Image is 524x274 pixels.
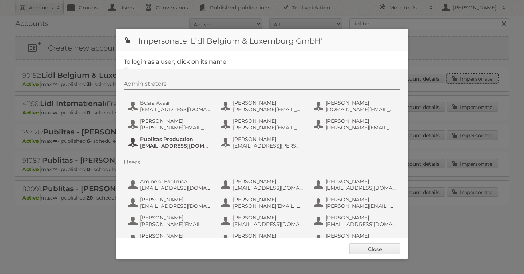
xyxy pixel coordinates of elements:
[220,214,306,228] button: [PERSON_NAME] [EMAIL_ADDRESS][DOMAIN_NAME]
[233,196,303,203] span: [PERSON_NAME]
[140,185,211,191] span: [EMAIL_ADDRESS][DOMAIN_NAME]
[326,214,396,221] span: [PERSON_NAME]
[326,233,396,239] span: [PERSON_NAME]
[140,118,211,124] span: [PERSON_NAME]
[220,117,306,132] button: [PERSON_NAME] [PERSON_NAME][EMAIL_ADDRESS][DOMAIN_NAME]
[313,232,398,246] button: [PERSON_NAME] [PERSON_NAME][EMAIL_ADDRESS][DOMAIN_NAME]
[349,243,400,254] a: Close
[326,221,396,227] span: [EMAIL_ADDRESS][DOMAIN_NAME]
[233,185,303,191] span: [EMAIL_ADDRESS][DOMAIN_NAME]
[233,124,303,131] span: [PERSON_NAME][EMAIL_ADDRESS][DOMAIN_NAME]
[326,185,396,191] span: [EMAIL_ADDRESS][DOMAIN_NAME]
[140,136,211,142] span: Publitas Production
[233,118,303,124] span: [PERSON_NAME]
[326,196,396,203] span: [PERSON_NAME]
[313,214,398,228] button: [PERSON_NAME] [EMAIL_ADDRESS][DOMAIN_NAME]
[233,100,303,106] span: [PERSON_NAME]
[140,142,211,149] span: [EMAIL_ADDRESS][DOMAIN_NAME]
[127,117,213,132] button: [PERSON_NAME] [PERSON_NAME][EMAIL_ADDRESS][DOMAIN_NAME]
[313,196,398,210] button: [PERSON_NAME] [PERSON_NAME][EMAIL_ADDRESS][PERSON_NAME][DOMAIN_NAME]
[140,178,211,185] span: Amine el Fantruse
[220,232,306,246] button: [PERSON_NAME] [PERSON_NAME][EMAIL_ADDRESS][DOMAIN_NAME]
[140,233,211,239] span: [PERSON_NAME]
[124,159,400,168] div: Users
[220,177,306,192] button: [PERSON_NAME] [EMAIL_ADDRESS][DOMAIN_NAME]
[140,106,211,113] span: [EMAIL_ADDRESS][DOMAIN_NAME]
[127,232,213,246] button: [PERSON_NAME] [PERSON_NAME][EMAIL_ADDRESS][PERSON_NAME][DOMAIN_NAME]
[127,196,213,210] button: [PERSON_NAME] [EMAIL_ADDRESS][DOMAIN_NAME]
[326,178,396,185] span: [PERSON_NAME]
[326,118,396,124] span: [PERSON_NAME]
[326,100,396,106] span: [PERSON_NAME]
[233,214,303,221] span: [PERSON_NAME]
[116,29,408,51] h1: Impersonate 'Lidl Belgium & Luxemburg GmbH'
[313,117,398,132] button: [PERSON_NAME] [PERSON_NAME][EMAIL_ADDRESS][DOMAIN_NAME]
[233,136,303,142] span: [PERSON_NAME]
[220,135,306,150] button: [PERSON_NAME] [EMAIL_ADDRESS][PERSON_NAME][DOMAIN_NAME]
[326,203,396,209] span: [PERSON_NAME][EMAIL_ADDRESS][PERSON_NAME][DOMAIN_NAME]
[326,124,396,131] span: [PERSON_NAME][EMAIL_ADDRESS][DOMAIN_NAME]
[326,106,396,113] span: [DOMAIN_NAME][EMAIL_ADDRESS][DOMAIN_NAME]
[313,177,398,192] button: [PERSON_NAME] [EMAIL_ADDRESS][DOMAIN_NAME]
[127,135,213,150] button: Publitas Production [EMAIL_ADDRESS][DOMAIN_NAME]
[220,196,306,210] button: [PERSON_NAME] [PERSON_NAME][EMAIL_ADDRESS][DOMAIN_NAME]
[313,99,398,113] button: [PERSON_NAME] [DOMAIN_NAME][EMAIL_ADDRESS][DOMAIN_NAME]
[140,214,211,221] span: [PERSON_NAME]
[124,80,400,90] div: Administrators
[127,177,213,192] button: Amine el Fantruse [EMAIL_ADDRESS][DOMAIN_NAME]
[233,203,303,209] span: [PERSON_NAME][EMAIL_ADDRESS][DOMAIN_NAME]
[127,214,213,228] button: [PERSON_NAME] [PERSON_NAME][EMAIL_ADDRESS][DOMAIN_NAME]
[233,178,303,185] span: [PERSON_NAME]
[233,142,303,149] span: [EMAIL_ADDRESS][PERSON_NAME][DOMAIN_NAME]
[140,100,211,106] span: Busra Avsar
[233,233,303,239] span: [PERSON_NAME]
[124,58,226,65] legend: To login as a user, click on its name
[233,106,303,113] span: [PERSON_NAME][EMAIL_ADDRESS][DOMAIN_NAME]
[140,221,211,227] span: [PERSON_NAME][EMAIL_ADDRESS][DOMAIN_NAME]
[233,221,303,227] span: [EMAIL_ADDRESS][DOMAIN_NAME]
[140,196,211,203] span: [PERSON_NAME]
[140,203,211,209] span: [EMAIL_ADDRESS][DOMAIN_NAME]
[220,99,306,113] button: [PERSON_NAME] [PERSON_NAME][EMAIL_ADDRESS][DOMAIN_NAME]
[127,99,213,113] button: Busra Avsar [EMAIL_ADDRESS][DOMAIN_NAME]
[140,124,211,131] span: [PERSON_NAME][EMAIL_ADDRESS][DOMAIN_NAME]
